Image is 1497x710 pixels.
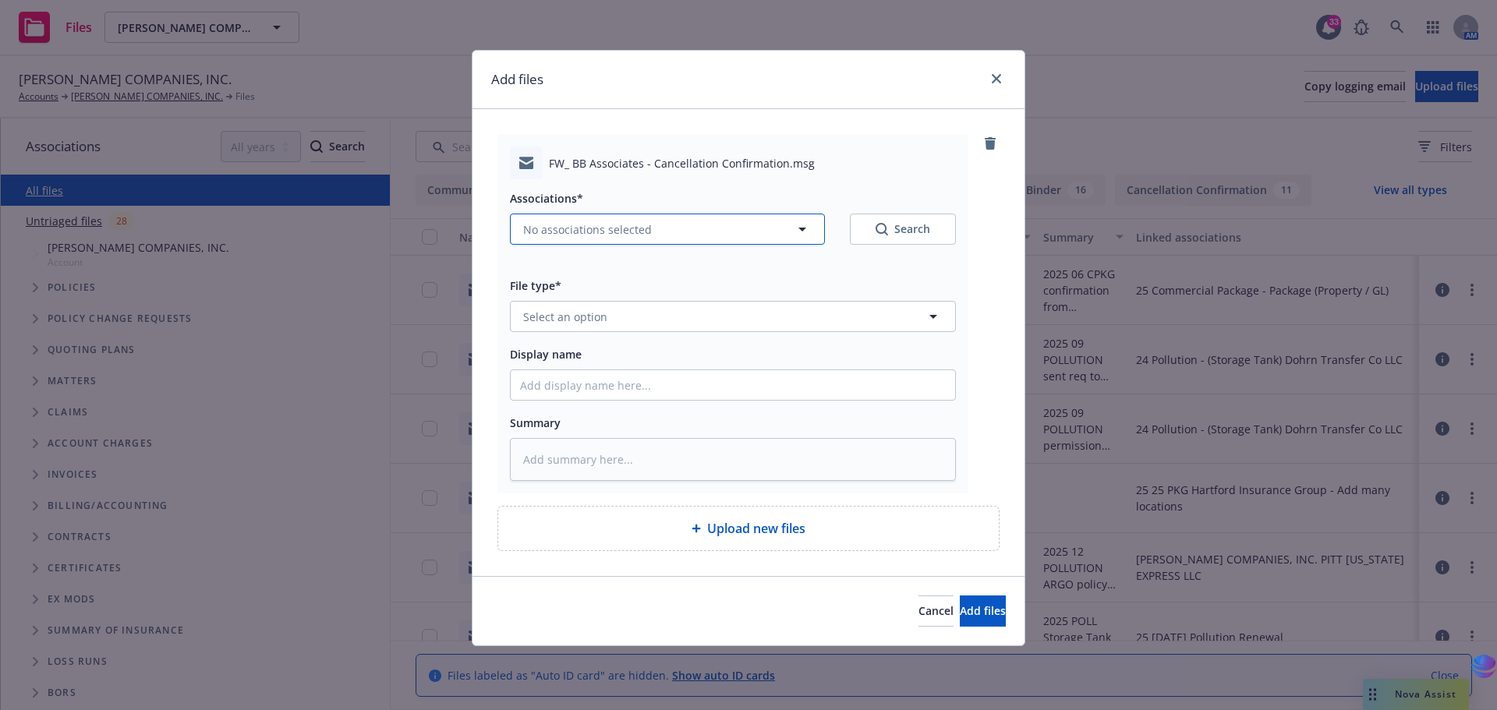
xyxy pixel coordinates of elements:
[510,347,582,362] span: Display name
[510,415,561,430] span: Summary
[1470,652,1497,680] img: svg+xml;base64,PHN2ZyB3aWR0aD0iMzQiIGhlaWdodD0iMzQiIHZpZXdCb3g9IjAgMCAzNCAzNCIgZmlsbD0ibm9uZSIgeG...
[850,214,956,245] button: SearchSearch
[523,309,607,325] span: Select an option
[960,595,1006,627] button: Add files
[497,506,1000,551] div: Upload new files
[491,69,543,90] h1: Add files
[707,519,805,538] span: Upload new files
[987,69,1006,88] a: close
[876,223,888,235] svg: Search
[876,221,930,237] div: Search
[510,278,561,293] span: File type*
[510,214,825,245] button: No associations selected
[549,155,815,171] span: FW_ BB Associates - Cancellation Confirmation.msg
[918,603,954,618] span: Cancel
[511,370,955,400] input: Add display name here...
[510,191,583,206] span: Associations*
[918,595,954,627] button: Cancel
[523,221,652,238] span: No associations selected
[960,603,1006,618] span: Add files
[510,301,956,332] button: Select an option
[981,134,1000,153] a: remove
